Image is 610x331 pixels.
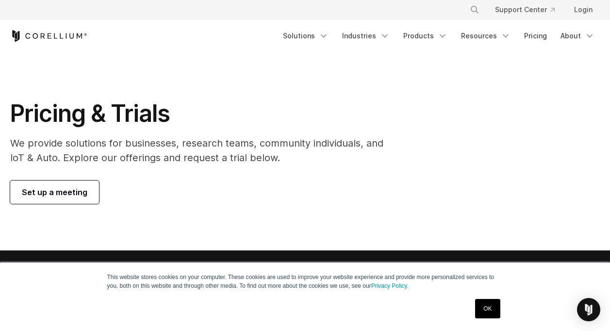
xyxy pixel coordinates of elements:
a: Resources [455,27,516,45]
a: Support Center [487,1,562,18]
a: OK [475,299,500,318]
a: Industries [336,27,396,45]
a: About [555,27,600,45]
a: Privacy Policy. [371,282,409,289]
div: Navigation Menu [277,27,600,45]
p: This website stores cookies on your computer. These cookies are used to improve your website expe... [107,273,503,290]
div: Navigation Menu [458,1,600,18]
a: Solutions [277,27,334,45]
div: Open Intercom Messenger [577,298,600,321]
a: Products [397,27,453,45]
p: We provide solutions for businesses, research teams, community individuals, and IoT & Auto. Explo... [10,136,397,165]
a: Pricing [518,27,553,45]
span: Set up a meeting [22,186,87,198]
a: Set up a meeting [10,181,99,204]
button: Search [466,1,483,18]
a: Corellium Home [10,30,87,42]
a: Login [566,1,600,18]
h1: Pricing & Trials [10,99,397,128]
